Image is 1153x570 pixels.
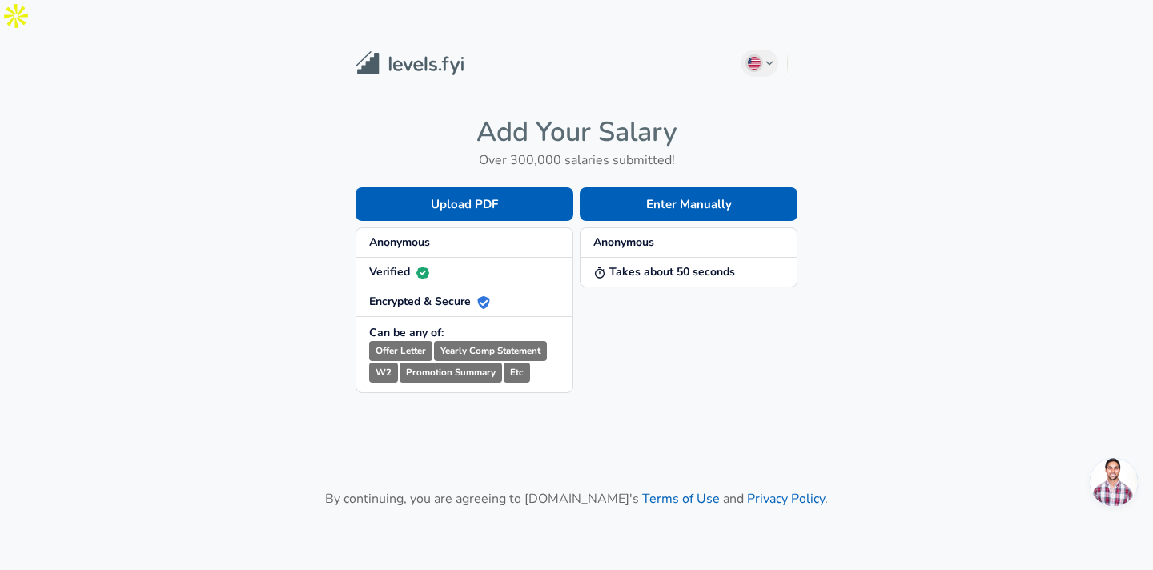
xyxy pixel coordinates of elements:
[369,325,444,340] strong: Can be any of:
[642,490,720,508] a: Terms of Use
[369,341,432,361] small: Offer Letter
[504,363,530,383] small: Etc
[400,363,502,383] small: Promotion Summary
[593,235,654,250] strong: Anonymous
[369,294,490,309] strong: Encrypted & Secure
[580,187,797,221] button: Enter Manually
[748,57,761,70] img: English (US)
[1090,458,1138,506] div: Open chat
[369,235,430,250] strong: Anonymous
[369,363,398,383] small: W2
[356,187,573,221] button: Upload PDF
[434,341,547,361] small: Yearly Comp Statement
[356,115,797,149] h4: Add Your Salary
[741,50,779,77] button: English (US)
[747,490,825,508] a: Privacy Policy
[356,51,464,76] img: Levels.fyi
[369,264,429,279] strong: Verified
[593,264,735,279] strong: Takes about 50 seconds
[356,149,797,171] h6: Over 300,000 salaries submitted!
